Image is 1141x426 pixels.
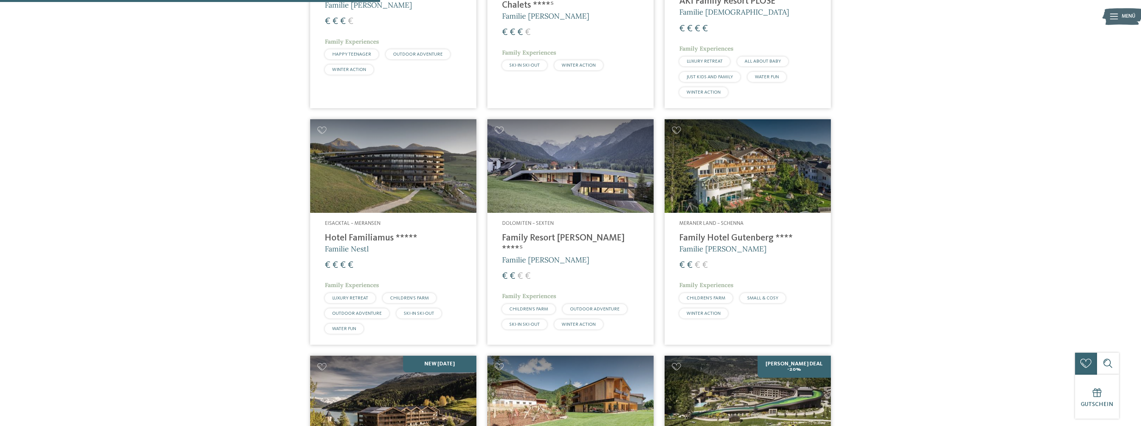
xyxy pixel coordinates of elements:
span: € [348,260,353,270]
span: Family Experiences [679,45,734,52]
span: Familie [PERSON_NAME] [679,244,767,253]
span: € [517,271,523,281]
span: SKI-IN SKI-OUT [509,63,540,68]
span: WINTER ACTION [562,63,596,68]
span: Familie [PERSON_NAME] [502,11,589,21]
a: Familienhotels gesucht? Hier findet ihr die besten! Dolomiten – Sexten Family Resort [PERSON_NAME... [487,119,654,345]
span: € [695,260,700,270]
span: € [510,271,515,281]
span: € [510,28,515,37]
span: € [517,28,523,37]
span: WATER FUN [755,75,779,79]
span: € [702,260,708,270]
span: SKI-IN SKI-OUT [509,322,540,327]
img: Family Hotel Gutenberg **** [665,119,831,213]
span: Gutschein [1081,402,1113,407]
span: CHILDREN’S FARM [687,296,725,300]
span: € [502,271,508,281]
span: HAPPY TEENAGER [332,52,371,57]
span: JUST KIDS AND FAMILY [687,75,733,79]
span: € [687,260,693,270]
span: € [325,260,330,270]
h4: Family Hotel Gutenberg **** [679,233,816,244]
span: € [325,17,330,26]
span: Family Experiences [502,49,556,56]
h4: Family Resort [PERSON_NAME] ****ˢ [502,233,639,255]
span: € [702,24,708,34]
span: € [679,24,685,34]
span: ALL ABOUT BABY [745,59,781,64]
span: € [332,260,338,270]
span: € [679,260,685,270]
span: WINTER ACTION [687,90,721,95]
span: Family Experiences [325,38,379,45]
span: Familie [PERSON_NAME] [325,0,412,10]
span: WINTER ACTION [332,67,366,72]
span: OUTDOOR ADVENTURE [570,307,620,311]
span: € [502,28,508,37]
span: Familie [DEMOGRAPHIC_DATA] [679,7,789,17]
span: WATER FUN [332,326,356,331]
span: Dolomiten – Sexten [502,221,554,226]
span: CHILDREN’S FARM [509,307,548,311]
span: OUTDOOR ADVENTURE [393,52,443,57]
span: OUTDOOR ADVENTURE [332,311,382,316]
span: € [332,17,338,26]
span: € [695,24,700,34]
span: Familie Nestl [325,244,369,253]
span: Eisacktal – Meransen [325,221,380,226]
span: € [340,260,346,270]
span: € [348,17,353,26]
span: SMALL & COSY [747,296,778,300]
span: Family Experiences [502,292,556,300]
span: € [687,24,693,34]
span: Family Experiences [679,281,734,289]
span: Family Experiences [325,281,379,289]
img: Familienhotels gesucht? Hier findet ihr die besten! [310,119,476,213]
span: € [340,17,346,26]
a: Familienhotels gesucht? Hier findet ihr die besten! Eisacktal – Meransen Hotel Familiamus ***** F... [310,119,476,345]
a: Gutschein [1075,375,1119,419]
span: Meraner Land – Schenna [679,221,744,226]
span: Familie [PERSON_NAME] [502,255,589,264]
span: € [525,271,531,281]
span: CHILDREN’S FARM [390,296,429,300]
span: LUXURY RETREAT [687,59,723,64]
span: WINTER ACTION [562,322,596,327]
span: WINTER ACTION [687,311,721,316]
span: LUXURY RETREAT [332,296,368,300]
img: Family Resort Rainer ****ˢ [487,119,654,213]
a: Familienhotels gesucht? Hier findet ihr die besten! Meraner Land – Schenna Family Hotel Gutenberg... [665,119,831,345]
span: SKI-IN SKI-OUT [404,311,434,316]
span: € [525,28,531,37]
